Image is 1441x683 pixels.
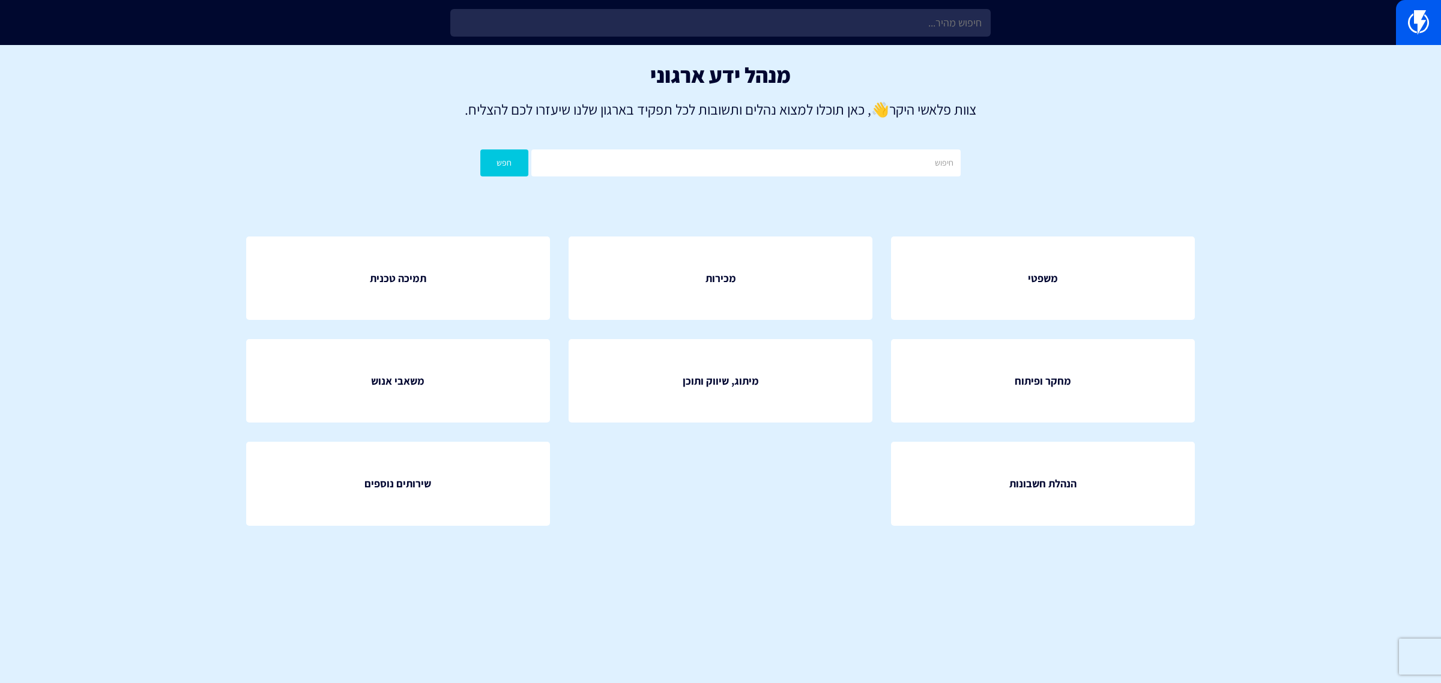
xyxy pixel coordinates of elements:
[891,442,1195,525] a: הנהלת חשבונות
[18,99,1423,119] p: צוות פלאשי היקר , כאן תוכלו למצוא נהלים ותשובות לכל תפקיד בארגון שלנו שיעזרו לכם להצליח.
[246,442,550,525] a: שירותים נוספים
[450,9,991,37] input: חיפוש מהיר...
[531,149,961,176] input: חיפוש
[364,476,431,492] span: שירותים נוספים
[480,149,528,176] button: חפש
[569,236,872,320] a: מכירות
[1028,271,1058,286] span: משפטי
[683,373,759,389] span: מיתוג, שיווק ותוכן
[891,339,1195,423] a: מחקר ופיתוח
[871,100,889,119] strong: 👋
[1009,476,1077,492] span: הנהלת חשבונות
[370,271,426,286] span: תמיכה טכנית
[891,236,1195,320] a: משפטי
[18,63,1423,87] h1: מנהל ידע ארגוני
[371,373,424,389] span: משאבי אנוש
[569,339,872,423] a: מיתוג, שיווק ותוכן
[1015,373,1071,389] span: מחקר ופיתוח
[246,339,550,423] a: משאבי אנוש
[705,271,736,286] span: מכירות
[246,236,550,320] a: תמיכה טכנית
